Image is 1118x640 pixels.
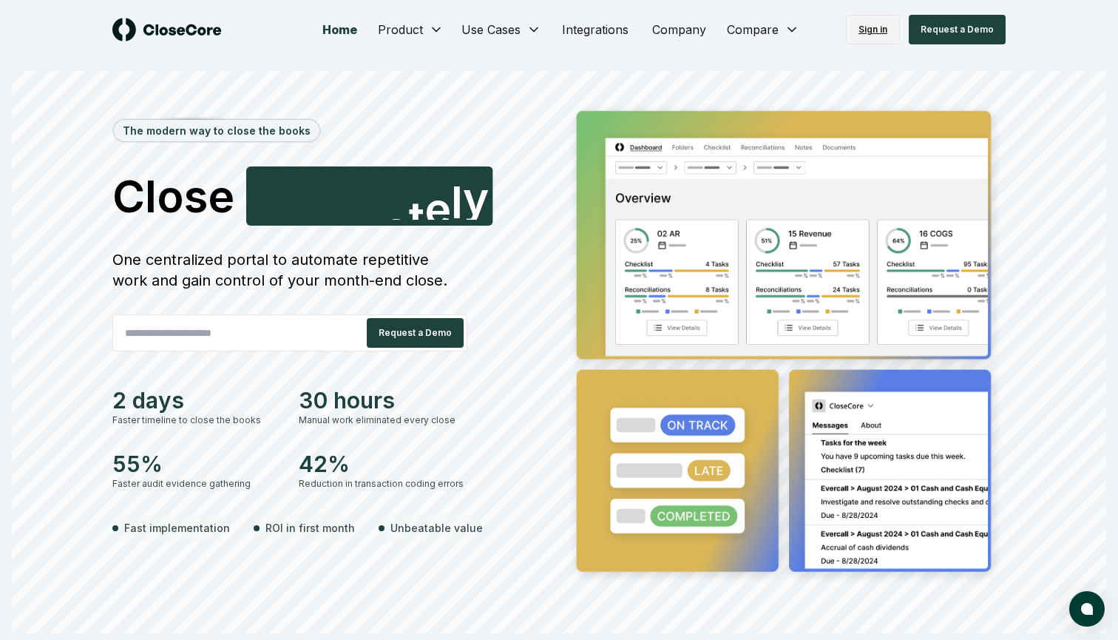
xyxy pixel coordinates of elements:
[299,477,467,491] div: Reduction in transaction coding errors
[299,451,467,477] div: 42%
[565,101,1006,587] img: Jumbotron
[112,477,281,491] div: Faster audit evidence gathering
[299,414,467,427] div: Manual work eliminated every close
[255,217,287,261] span: A
[114,120,319,141] div: The modern way to close the books
[112,387,281,414] div: 2 days
[453,15,550,44] button: Use Cases
[909,15,1006,44] button: Request a Demo
[112,249,467,291] div: One centralized portal to automate repetitive work and gain control of your month-end close.
[112,451,281,477] div: 55%
[424,186,451,231] span: e
[265,520,355,536] span: ROI in first month
[313,217,339,261] span: c
[311,15,369,44] a: Home
[727,21,779,38] span: Compare
[451,180,463,224] span: l
[367,318,464,348] button: Request a Demo
[1069,591,1105,627] button: atlas-launcher
[369,15,453,44] button: Product
[409,195,424,240] span: t
[550,15,640,44] a: Integrations
[378,21,423,38] span: Product
[112,18,222,41] img: logo
[390,520,483,536] span: Unbeatable value
[112,174,234,218] span: Close
[463,176,489,220] span: y
[640,15,718,44] a: Company
[461,21,521,38] span: Use Cases
[846,15,900,44] a: Sign in
[287,217,313,261] span: c
[339,217,366,261] span: u
[124,520,230,536] span: Fast implementation
[718,15,808,44] button: Compare
[384,205,409,249] span: a
[299,387,467,414] div: 30 hours
[366,213,384,257] span: r
[112,414,281,427] div: Faster timeline to close the books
